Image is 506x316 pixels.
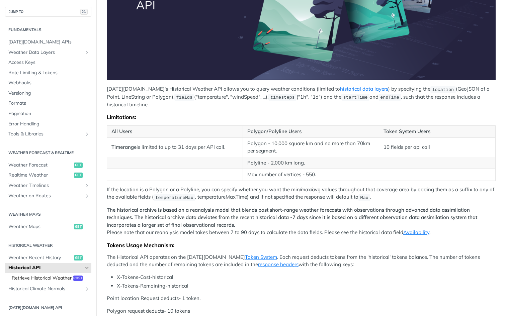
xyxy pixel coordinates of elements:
[5,263,91,273] a: Historical APIHide subpages for Historical API
[74,173,83,178] span: get
[12,275,72,282] span: Retrieve Historical Weather
[5,37,91,47] a: [DATE][DOMAIN_NAME] APIs
[74,255,83,260] span: get
[107,126,243,138] th: All Users
[176,95,192,100] span: fields
[379,137,495,157] td: 10 fields per api call
[5,47,91,58] a: Weather Data LayersShow subpages for Weather Data Layers
[340,86,388,92] a: historical data layers
[5,170,91,180] a: Realtime Weatherget
[5,27,91,33] h2: Fundamentals
[5,191,91,201] a: Weather on RoutesShow subpages for Weather on Routes
[107,207,477,228] strong: The historical archive is based on a reanalysis model that blends past short-range weather foreca...
[5,78,91,88] a: Webhooks
[84,193,90,199] button: Show subpages for Weather on Routes
[5,160,91,170] a: Weather Forecastget
[8,131,83,137] span: Tools & Libraries
[8,273,91,283] a: Retrieve Historical Weatherpost
[107,137,243,157] td: is limited to up to 31 days per API call.
[5,7,91,17] button: JUMP TO⌘/
[8,223,72,230] span: Weather Maps
[243,126,379,138] th: Polygon/Polyline Users
[8,286,83,292] span: Historical Climate Normals
[8,121,90,127] span: Error Handling
[8,182,83,189] span: Weather Timelines
[5,98,91,108] a: Formats
[8,265,83,271] span: Historical API
[5,305,91,311] h2: [DATE][DOMAIN_NAME] API
[107,206,496,236] p: Please note that our reanalysis model takes between 7 to 90 days to calculate the data fields. Pl...
[5,129,91,139] a: Tools & LibrariesShow subpages for Tools & Libraries
[5,58,91,68] a: Access Keys
[107,253,496,269] p: The Historical API operates on the [DATE][DOMAIN_NAME] . Each request deducts tokens from the 'hi...
[80,9,88,15] span: ⌘/
[84,50,90,55] button: Show subpages for Weather Data Layers
[107,295,496,302] p: Point location Request deducts- 1 token.
[84,286,90,292] button: Show subpages for Historical Climate Normals
[8,39,90,45] span: [DATE][DOMAIN_NAME] APIs
[111,144,137,150] strong: Timerange
[8,110,90,117] span: Pagination
[5,119,91,129] a: Error Handling
[117,282,496,290] li: X-Tokens-Remaining-historical
[5,88,91,98] a: Versioning
[107,85,496,108] p: [DATE][DOMAIN_NAME]'s Historical Weather API allows you to query weather conditions (limited to )...
[107,114,496,120] div: Limitations:
[8,162,72,169] span: Weather Forecast
[8,90,90,97] span: Versioning
[379,126,495,138] th: Token System Users
[5,253,91,263] a: Weather Recent Historyget
[432,87,454,92] span: location
[155,195,193,200] span: temperatureMax
[107,307,496,315] p: Polygon request deducts- 10 tokens
[8,193,83,199] span: Weather on Routes
[258,261,299,268] a: response headers
[73,276,83,281] span: post
[107,242,496,248] div: Tokens Usage Mechanism:
[74,163,83,168] span: get
[84,265,90,271] button: Hide subpages for Historical API
[245,254,277,260] a: Token System
[343,95,367,100] span: startTime
[8,80,90,86] span: Webhooks
[5,284,91,294] a: Historical Climate NormalsShow subpages for Historical Climate Normals
[5,222,91,232] a: Weather Mapsget
[84,183,90,188] button: Show subpages for Weather Timelines
[5,211,91,217] h2: Weather Maps
[8,254,72,261] span: Weather Recent History
[5,109,91,119] a: Pagination
[74,224,83,229] span: get
[5,242,91,248] h2: Historical Weather
[5,150,91,156] h2: Weather Forecast & realtime
[8,70,90,76] span: Rate Limiting & Tokens
[270,95,295,100] span: timesteps
[243,137,379,157] td: Polygon - 10,000 square km and no more than 70km per segment.
[243,157,379,169] td: Polyline - 2,000 km long.
[5,181,91,191] a: Weather TimelinesShow subpages for Weather Timelines
[380,95,399,100] span: endTime
[84,131,90,137] button: Show subpages for Tools & Libraries
[107,186,496,201] p: If the location is a Polygon or a Polyline, you can specify whether you want the min/max/avg valu...
[117,274,496,281] li: X-Tokens-Cost-historical
[8,100,90,107] span: Formats
[360,195,368,200] span: Max
[5,68,91,78] a: Rate Limiting & Tokens
[403,229,429,235] a: Availability
[8,59,90,66] span: Access Keys
[243,169,379,181] td: Max number of vertices - 550.
[8,172,72,179] span: Realtime Weather
[8,49,83,56] span: Weather Data Layers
